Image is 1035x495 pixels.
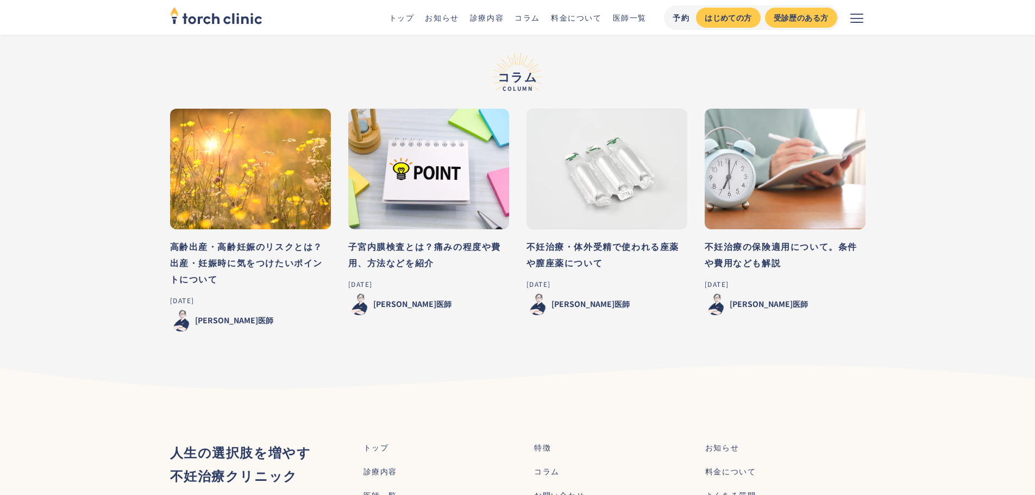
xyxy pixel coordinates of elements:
[534,466,560,477] a: コラム
[705,109,865,315] a: 不妊治療の保険適用について。条件や費用なども解説[DATE][PERSON_NAME]医師
[425,12,459,23] a: お知らせ
[551,12,602,23] a: 料金について
[170,296,331,305] div: [DATE]
[170,8,262,27] a: home
[526,238,687,271] h3: 不妊治療・体外受精で使われる座薬や膣座薬について
[348,238,509,271] h3: 子宮内膜検査とは？痛みの程度や費用、方法などを紹介
[613,12,647,23] a: 医師一覧
[705,238,865,271] h3: 不妊治療の保険適用について。条件や費用なども解説
[793,298,808,309] div: 医師
[774,12,829,23] div: 受診歴のある方
[526,109,687,315] a: 不妊治療・体外受精で使われる座薬や膣座薬について[DATE][PERSON_NAME]医師
[705,442,739,453] a: お知らせ
[170,86,865,91] span: Column
[170,442,311,461] strong: 人生の選択肢を増やす ‍
[373,298,436,309] div: [PERSON_NAME]
[551,298,614,309] div: [PERSON_NAME]
[436,298,451,309] div: 医師
[470,12,504,23] a: 診療内容
[170,53,865,91] h2: コラム
[348,109,509,315] a: 子宮内膜検査とは？痛みの程度や費用、方法などを紹介[DATE][PERSON_NAME]医師
[170,238,331,287] h3: 高齢出産・高齢妊娠のリスクとは？出産・妊娠時に気をつけたいポイントについて
[705,12,751,23] div: はじめての方
[363,442,389,453] a: トップ
[170,3,262,27] img: torch clinic
[348,279,509,289] div: [DATE]
[389,12,415,23] a: トップ
[765,8,837,28] a: 受診歴のある方
[526,279,687,289] div: [DATE]
[515,12,540,23] a: コラム
[258,315,273,325] div: 医師
[170,109,331,331] a: 高齢出産・高齢妊娠のリスクとは？出産・妊娠時に気をつけたいポイントについて[DATE][PERSON_NAME]医師
[534,442,551,453] a: 特徴
[363,466,397,477] a: 診療内容
[730,298,793,309] div: [PERSON_NAME]
[705,466,756,477] a: 料金について
[170,440,311,487] div: ‍
[170,466,298,485] strong: 不妊治療クリニック
[705,279,865,289] div: [DATE]
[696,8,760,28] a: はじめての方
[673,12,689,23] div: 予約
[614,298,630,309] div: 医師
[195,315,258,325] div: [PERSON_NAME]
